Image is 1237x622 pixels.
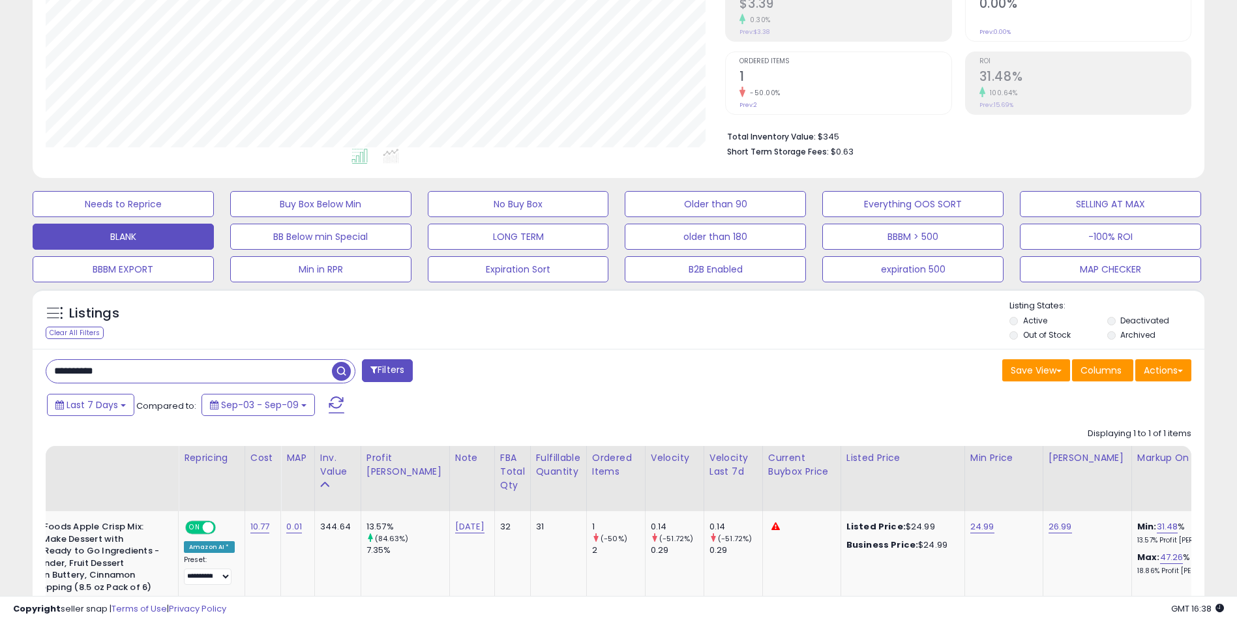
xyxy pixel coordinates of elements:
div: Velocity Last 7d [709,451,757,479]
small: -50.00% [745,88,781,98]
div: 0.29 [709,544,762,556]
b: Concord Foods Apple Crisp Mix: Easy-to-Make Dessert with Delicious Ready to Go Ingredients - Swee... [2,521,160,597]
div: 31 [536,521,576,533]
b: Total Inventory Value: [727,131,816,142]
label: Archived [1120,329,1155,340]
div: Inv. value [320,451,355,479]
div: Ordered Items [592,451,640,479]
div: 32 [500,521,520,533]
li: $345 [727,128,1182,143]
div: $24.99 [846,521,955,533]
button: SELLING AT MAX [1020,191,1201,217]
small: Prev: 0.00% [979,28,1011,36]
small: 100.64% [985,88,1018,98]
b: Listed Price: [846,520,906,533]
div: Clear All Filters [46,327,104,339]
p: Listing States: [1009,300,1204,312]
button: BB Below min Special [230,224,411,250]
div: Preset: [184,555,235,585]
h5: Listings [69,304,119,323]
button: Needs to Reprice [33,191,214,217]
div: Listed Price [846,451,959,465]
button: expiration 500 [822,256,1004,282]
button: Sep-03 - Sep-09 [201,394,315,416]
div: [PERSON_NAME] [1049,451,1126,465]
div: Current Buybox Price [768,451,835,479]
button: Buy Box Below Min [230,191,411,217]
button: MAP CHECKER [1020,256,1201,282]
div: $24.99 [846,539,955,551]
button: older than 180 [625,224,806,250]
button: Filters [362,359,413,382]
button: BBBM > 500 [822,224,1004,250]
span: Sep-03 - Sep-09 [221,398,299,411]
button: Last 7 Days [47,394,134,416]
button: Min in RPR [230,256,411,282]
label: Out of Stock [1023,329,1071,340]
div: Cost [250,451,276,465]
small: 0.30% [745,15,771,25]
span: Columns [1081,364,1122,377]
div: Displaying 1 to 1 of 1 items [1088,428,1191,440]
small: Prev: $3.38 [739,28,769,36]
a: 31.48 [1157,520,1178,533]
a: 10.77 [250,520,270,533]
b: Min: [1137,520,1157,533]
div: 2 [592,544,645,556]
div: Velocity [651,451,698,465]
small: (-50%) [601,533,627,544]
small: (-51.72%) [718,533,752,544]
small: (84.63%) [375,533,408,544]
button: B2B Enabled [625,256,806,282]
span: OFF [214,522,235,533]
div: Repricing [184,451,239,465]
div: 0.29 [651,544,704,556]
button: Actions [1135,359,1191,381]
a: 47.26 [1160,551,1184,564]
a: Terms of Use [112,602,167,615]
div: Fulfillable Quantity [536,451,581,479]
b: Max: [1137,551,1160,563]
h2: 1 [739,69,951,87]
span: ROI [979,58,1191,65]
span: $0.63 [831,145,854,158]
a: 24.99 [970,520,994,533]
button: Older than 90 [625,191,806,217]
span: 2025-09-17 16:38 GMT [1171,602,1224,615]
small: (-51.72%) [659,533,693,544]
button: -100% ROI [1020,224,1201,250]
div: 1 [592,521,645,533]
button: Everything OOS SORT [822,191,1004,217]
div: Min Price [970,451,1037,465]
div: 344.64 [320,521,351,533]
span: Compared to: [136,400,196,412]
button: LONG TERM [428,224,609,250]
strong: Copyright [13,602,61,615]
div: MAP [286,451,308,465]
div: 0.14 [709,521,762,533]
button: Save View [1002,359,1070,381]
a: 26.99 [1049,520,1072,533]
span: ON [186,522,203,533]
button: No Buy Box [428,191,609,217]
small: Prev: 15.69% [979,101,1013,109]
h2: 31.48% [979,69,1191,87]
div: 13.57% [366,521,449,533]
small: Prev: 2 [739,101,757,109]
a: [DATE] [455,520,484,533]
div: FBA Total Qty [500,451,525,492]
button: BBBM EXPORT [33,256,214,282]
span: Ordered Items [739,58,951,65]
button: Columns [1072,359,1133,381]
div: 7.35% [366,544,449,556]
div: Note [455,451,489,465]
div: Profit [PERSON_NAME] [366,451,444,479]
b: Business Price: [846,539,918,551]
button: Expiration Sort [428,256,609,282]
div: seller snap | | [13,603,226,615]
div: Amazon AI * [184,541,235,553]
b: Short Term Storage Fees: [727,146,829,157]
span: Last 7 Days [67,398,118,411]
label: Active [1023,315,1047,326]
a: Privacy Policy [169,602,226,615]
